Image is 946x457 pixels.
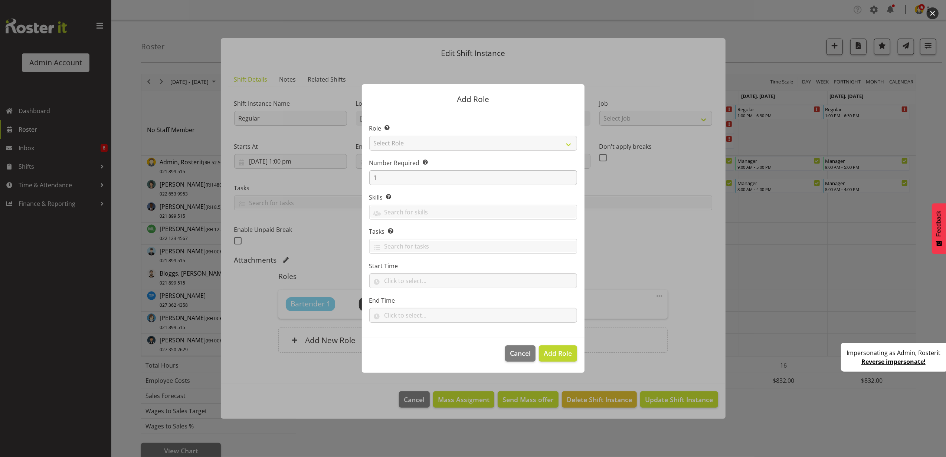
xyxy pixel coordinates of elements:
button: Feedback - Show survey [932,203,946,254]
p: Add Role [369,95,577,103]
input: Click to select... [369,273,577,288]
a: Reverse impersonate! [861,358,926,366]
input: Search for tasks [370,241,577,252]
button: Cancel [505,345,536,362]
label: End Time [369,296,577,305]
span: Cancel [510,348,531,358]
input: Search for skills [370,206,577,218]
span: Feedback [936,211,942,237]
label: Skills [369,193,577,202]
label: Role [369,124,577,133]
label: Tasks [369,227,577,236]
button: Add Role [539,345,577,362]
input: Click to select... [369,308,577,323]
p: Impersonating as Admin, Rosterit [847,348,940,357]
label: Number Required [369,158,577,167]
label: Start Time [369,262,577,270]
span: Add Role [544,349,572,358]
